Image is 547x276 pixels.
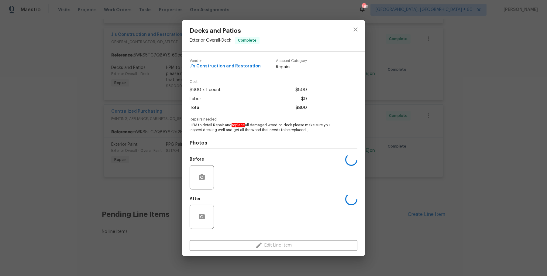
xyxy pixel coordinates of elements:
[190,123,341,133] span: HPM to detail Repair and all damaged wood on deck please make sure you inspect decking well and g...
[190,95,201,104] span: Labor
[190,140,357,146] h4: Photos
[190,157,204,162] h5: Before
[190,80,307,84] span: Cost
[232,123,245,127] em: replace
[276,59,307,63] span: Account Category
[362,4,366,10] div: 588
[276,64,307,70] span: Repairs
[348,22,363,37] button: close
[190,64,261,69] span: J's Construction and Restoration
[190,59,261,63] span: Vendor
[190,28,260,34] span: Decks and Patios
[190,104,201,112] span: Total
[190,118,357,121] span: Repairs needed
[301,95,307,104] span: $0
[236,37,259,43] span: Complete
[190,86,221,94] span: $800 x 1 count
[295,104,307,112] span: $800
[295,86,307,94] span: $800
[190,197,201,201] h5: After
[190,38,231,43] span: Exterior Overall - Deck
